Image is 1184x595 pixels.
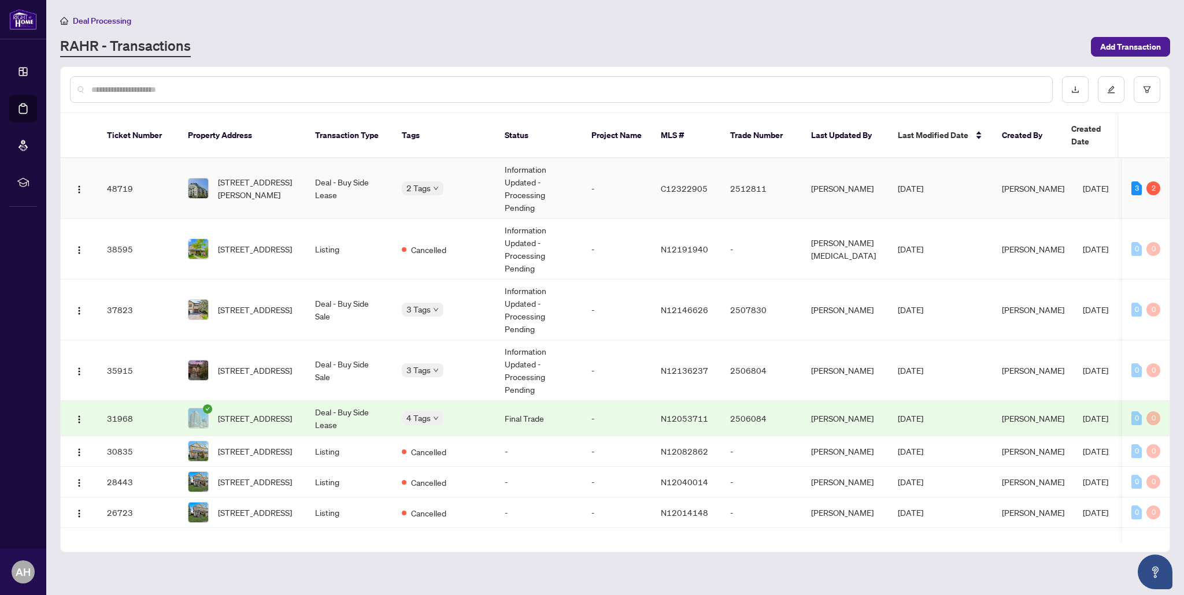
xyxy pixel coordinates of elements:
[495,280,582,340] td: Information Updated - Processing Pending
[1146,303,1160,317] div: 0
[1002,477,1064,487] span: [PERSON_NAME]
[60,36,191,57] a: RAHR - Transactions
[582,158,652,219] td: -
[495,219,582,280] td: Information Updated - Processing Pending
[188,503,208,522] img: thumbnail-img
[433,307,439,313] span: down
[203,404,212,414] span: check-circle
[495,340,582,401] td: Information Updated - Processing Pending
[98,401,179,436] td: 31968
[306,401,393,436] td: Deal - Buy Side Lease
[1083,446,1108,456] span: [DATE]
[1146,475,1160,489] div: 0
[1083,244,1108,254] span: [DATE]
[306,158,393,219] td: Deal - Buy Side Lease
[898,304,923,315] span: [DATE]
[70,300,88,319] button: Logo
[661,304,708,315] span: N12146626
[406,181,431,195] span: 2 Tags
[75,448,84,457] img: Logo
[218,475,292,488] span: [STREET_ADDRESS]
[1146,363,1160,377] div: 0
[1131,242,1142,256] div: 0
[802,280,889,340] td: [PERSON_NAME]
[802,340,889,401] td: [PERSON_NAME]
[661,477,708,487] span: N12040014
[1083,413,1108,423] span: [DATE]
[1100,38,1161,56] span: Add Transaction
[898,477,923,487] span: [DATE]
[1146,411,1160,425] div: 0
[1002,365,1064,375] span: [PERSON_NAME]
[1131,303,1142,317] div: 0
[433,367,439,373] span: down
[1131,181,1142,195] div: 3
[721,113,802,158] th: Trade Number
[411,476,446,489] span: Cancelled
[1131,411,1142,425] div: 0
[721,436,802,467] td: -
[188,441,208,461] img: thumbnail-img
[75,415,84,424] img: Logo
[98,467,179,497] td: 28443
[898,183,923,194] span: [DATE]
[179,113,306,158] th: Property Address
[98,113,179,158] th: Ticket Number
[75,306,84,315] img: Logo
[1071,85,1079,94] span: download
[98,219,179,280] td: 38595
[411,445,446,458] span: Cancelled
[898,507,923,518] span: [DATE]
[1083,365,1108,375] span: [DATE]
[721,401,802,436] td: 2506084
[721,219,802,280] td: -
[1083,304,1108,315] span: [DATE]
[721,497,802,528] td: -
[802,467,889,497] td: [PERSON_NAME]
[188,472,208,492] img: thumbnail-img
[411,243,446,256] span: Cancelled
[495,113,582,158] th: Status
[721,340,802,401] td: 2506804
[306,219,393,280] td: Listing
[1083,183,1108,194] span: [DATE]
[433,185,439,191] span: down
[889,113,993,158] th: Last Modified Date
[98,436,179,467] td: 30835
[218,412,292,425] span: [STREET_ADDRESS]
[802,219,889,280] td: [PERSON_NAME][MEDICAL_DATA]
[582,280,652,340] td: -
[495,158,582,219] td: Information Updated - Processing Pending
[1131,444,1142,458] div: 0
[70,179,88,198] button: Logo
[898,365,923,375] span: [DATE]
[218,176,297,201] span: [STREET_ADDRESS][PERSON_NAME]
[98,497,179,528] td: 26723
[75,185,84,194] img: Logo
[70,503,88,522] button: Logo
[661,183,708,194] span: C12322905
[721,280,802,340] td: 2507830
[898,129,968,142] span: Last Modified Date
[306,436,393,467] td: Listing
[495,436,582,467] td: -
[898,244,923,254] span: [DATE]
[898,446,923,456] span: [DATE]
[802,158,889,219] td: [PERSON_NAME]
[1146,242,1160,256] div: 0
[98,158,179,219] td: 48719
[70,442,88,460] button: Logo
[1138,555,1172,589] button: Open asap
[70,409,88,427] button: Logo
[1091,37,1170,57] button: Add Transaction
[802,436,889,467] td: [PERSON_NAME]
[1083,477,1108,487] span: [DATE]
[188,178,208,198] img: thumbnail-img
[1062,76,1089,103] button: download
[218,364,292,377] span: [STREET_ADDRESS]
[188,408,208,428] img: thumbnail-img
[188,239,208,259] img: thumbnail-img
[70,361,88,380] button: Logo
[1002,507,1064,518] span: [PERSON_NAME]
[60,17,68,25] span: home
